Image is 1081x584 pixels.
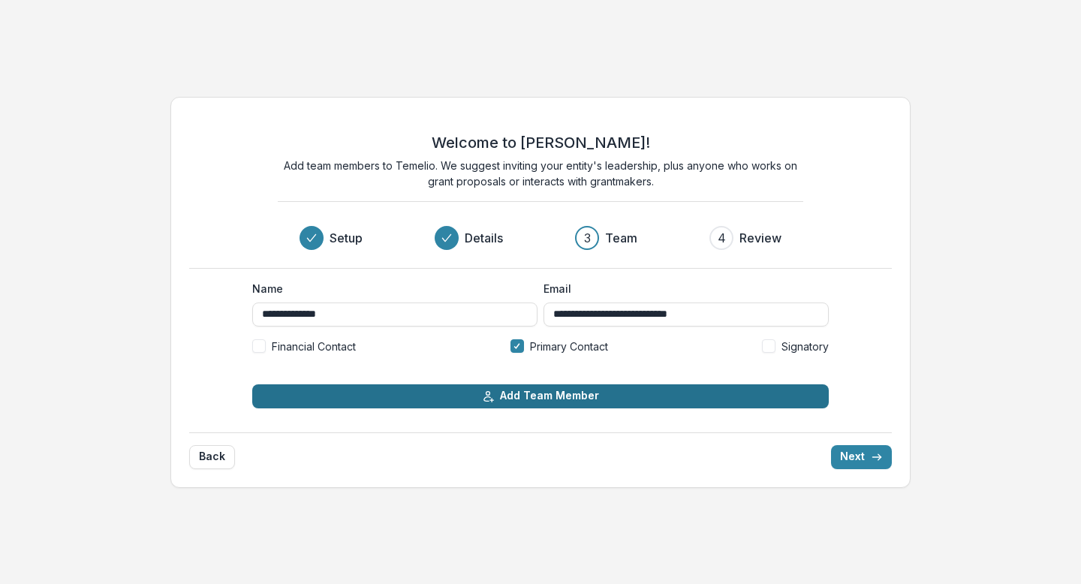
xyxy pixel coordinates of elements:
[272,339,356,354] span: Financial Contact
[252,281,528,297] label: Name
[781,339,829,354] span: Signatory
[278,158,803,189] p: Add team members to Temelio. We suggest inviting your entity's leadership, plus anyone who works ...
[584,229,591,247] div: 3
[189,445,235,469] button: Back
[530,339,608,354] span: Primary Contact
[465,229,503,247] h3: Details
[831,445,892,469] button: Next
[300,226,781,250] div: Progress
[252,384,829,408] button: Add Team Member
[739,229,781,247] h3: Review
[544,281,820,297] label: Email
[605,229,637,247] h3: Team
[718,229,726,247] div: 4
[432,134,650,152] h2: Welcome to [PERSON_NAME]!
[330,229,363,247] h3: Setup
